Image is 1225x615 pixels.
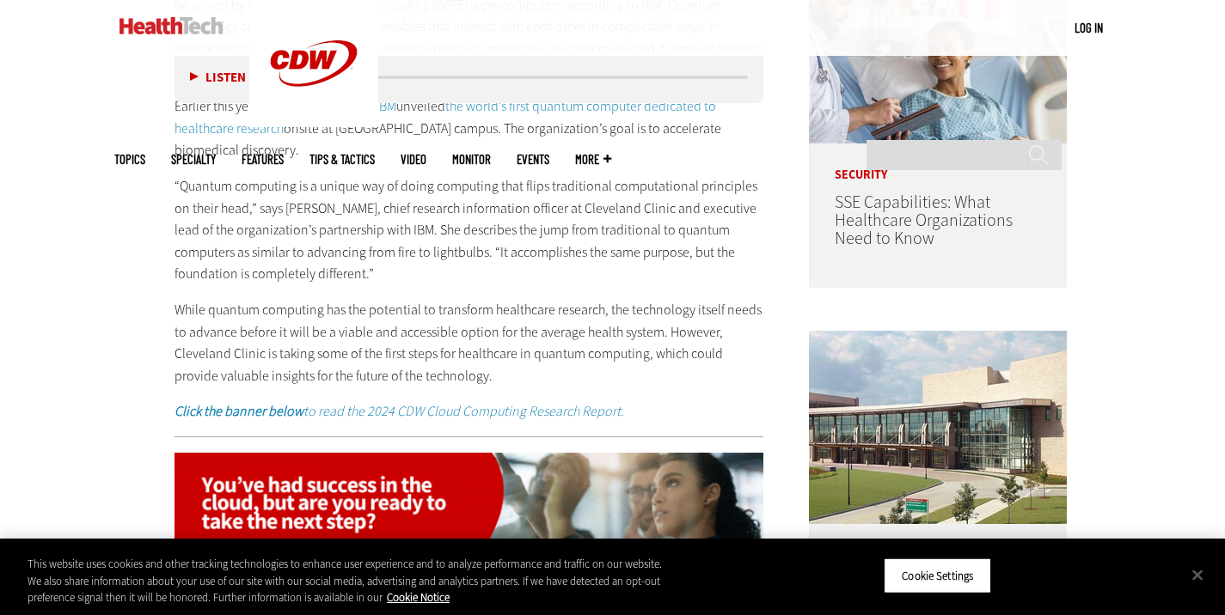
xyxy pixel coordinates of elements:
span: More [575,153,611,166]
img: Home [119,17,224,34]
span: Specialty [171,153,216,166]
p: Security [809,524,1067,562]
a: Events [517,153,549,166]
a: SSE Capabilities: What Healthcare Organizations Need to Know [835,191,1013,250]
a: Video [401,153,426,166]
a: Click the banner belowto read the 2024 CDW Cloud Computing Research Report. [175,402,624,420]
a: MonITor [452,153,491,166]
strong: Click the banner below [175,402,303,420]
a: CDW [249,113,378,131]
a: Log in [1075,20,1103,35]
a: Features [242,153,284,166]
p: While quantum computing has the potential to transform healthcare research, the technology itself... [175,299,764,387]
em: to read the 2024 CDW Cloud Computing Research Report. [175,402,624,420]
p: “Quantum computing is a unique way of doing computing that flips traditional computational princi... [175,175,764,285]
button: Close [1179,556,1216,594]
div: This website uses cookies and other tracking technologies to enhance user experience and to analy... [28,556,674,606]
button: Cookie Settings [884,557,991,594]
img: na-2024cloudreport-animated-clickhere-desktop [175,453,764,554]
img: University of Vermont Medical Center’s main campus [809,331,1067,524]
div: User menu [1075,19,1103,37]
p: Security [809,143,1067,181]
a: Tips & Tactics [309,153,375,166]
a: More information about your privacy [387,590,450,605]
span: Topics [114,153,145,166]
